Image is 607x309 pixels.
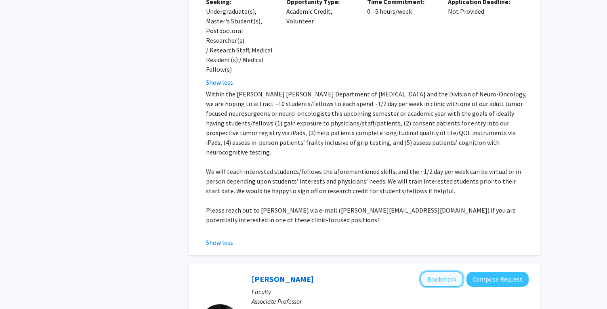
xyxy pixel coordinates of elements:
a: [PERSON_NAME] [252,274,314,284]
p: Within the [PERSON_NAME] [PERSON_NAME] Department of [MEDICAL_DATA] and the Division of Neuro-Onc... [206,89,529,157]
button: Show less [206,238,233,247]
p: We will teach interested students/fellows the aforementioned skills, and the ~1/2 day per week ca... [206,167,529,196]
div: Undergraduate(s), Master's Student(s), Postdoctoral Researcher(s) / Research Staff, Medical Resid... [206,6,275,74]
iframe: Chat [6,273,34,303]
button: Show less [206,77,233,87]
button: Add Ishan Barman to Bookmarks [420,271,463,287]
p: Associate Professor [252,296,529,306]
button: Compose Request to Ishan Barman [466,272,529,287]
p: Please reach out to [PERSON_NAME] via e-mail ([PERSON_NAME][EMAIL_ADDRESS][DOMAIN_NAME]) if you a... [206,205,529,225]
p: Faculty [252,287,529,296]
